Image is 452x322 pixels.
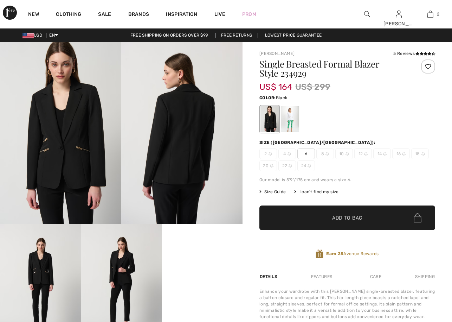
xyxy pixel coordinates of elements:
[269,152,272,156] img: ring-m.svg
[316,149,334,159] span: 8
[364,10,370,18] img: search the website
[56,11,81,19] a: Clothing
[259,189,286,195] span: Size Guide
[396,10,402,18] img: My Info
[346,152,349,156] img: ring-m.svg
[294,189,338,195] div: I can't find my size
[162,224,243,265] video: Your browser does not support the video tag.
[49,33,58,38] span: EN
[316,249,323,259] img: Avenue Rewards
[326,251,343,256] strong: Earn 25
[128,11,149,19] a: Brands
[259,206,435,230] button: Add to Bag
[289,164,292,168] img: ring-m.svg
[259,270,279,283] div: Details
[411,149,429,159] span: 18
[305,270,338,283] div: Features
[332,214,362,222] span: Add to Bag
[259,177,435,183] div: Our model is 5'9"/175 cm and wears a size 6.
[215,33,258,38] a: Free Returns
[22,33,45,38] span: USD
[278,149,296,159] span: 4
[121,42,243,224] img: Single Breasted Formal Blazer Style 234929. 2
[427,10,433,18] img: My Bag
[396,11,402,17] a: Sign In
[125,33,214,38] a: Free shipping on orders over $99
[288,152,291,156] img: ring-m.svg
[373,149,391,159] span: 14
[259,59,406,78] h1: Single Breasted Formal Blazer Style 234929
[28,11,39,19] a: New
[393,50,435,57] div: 5 Reviews
[260,106,279,132] div: Black
[297,160,315,171] span: 24
[326,251,379,257] span: Avenue Rewards
[214,11,225,18] a: Live
[259,95,276,100] span: Color:
[259,288,435,320] div: Enhance your wardrobe with this [PERSON_NAME] single-breasted blazer, featuring a button closure ...
[414,213,421,222] img: Bag.svg
[308,164,311,168] img: ring-m.svg
[259,33,328,38] a: Lowest Price Guarantee
[297,149,315,159] span: 6
[335,149,353,159] span: 10
[3,6,17,20] img: 1ère Avenue
[259,51,295,56] a: [PERSON_NAME]
[354,149,372,159] span: 12
[295,81,330,93] span: US$ 299
[278,160,296,171] span: 22
[437,11,439,17] span: 2
[270,164,273,168] img: ring-m.svg
[415,10,446,18] a: 2
[259,139,377,146] div: Size ([GEOGRAPHIC_DATA]/[GEOGRAPHIC_DATA]):
[22,33,34,38] img: US Dollar
[402,152,406,156] img: ring-m.svg
[259,149,277,159] span: 2
[98,11,111,19] a: Sale
[421,152,425,156] img: ring-m.svg
[259,160,277,171] span: 20
[259,75,292,92] span: US$ 164
[242,11,256,18] a: Prom
[325,152,329,156] img: ring-m.svg
[276,95,288,100] span: Black
[364,270,387,283] div: Care
[392,149,410,159] span: 16
[364,152,368,156] img: ring-m.svg
[383,152,387,156] img: ring-m.svg
[281,106,299,132] div: Vanilla 30
[166,11,197,19] span: Inspiration
[383,20,414,27] div: [PERSON_NAME]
